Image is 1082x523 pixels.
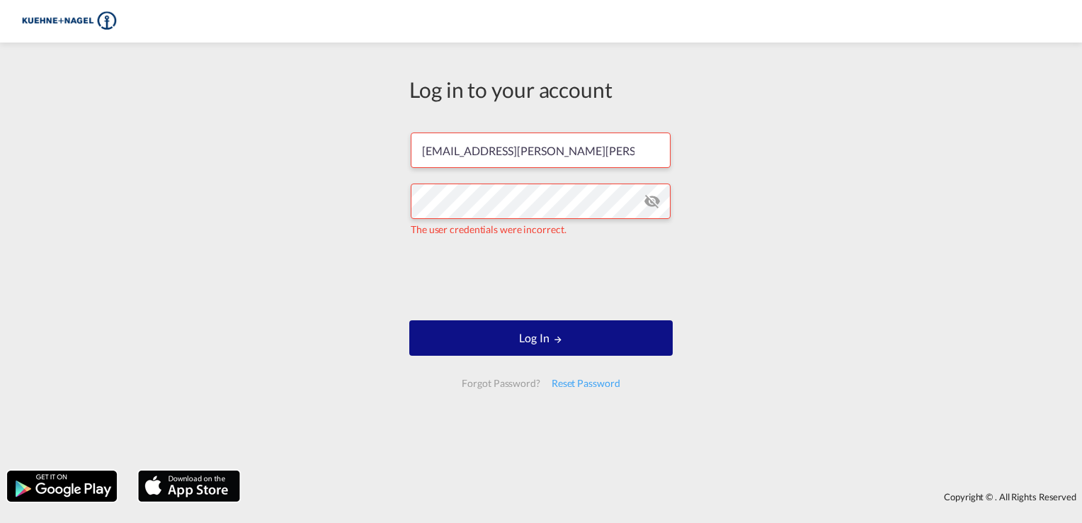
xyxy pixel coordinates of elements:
md-icon: icon-eye-off [644,193,661,210]
iframe: reCAPTCHA [433,251,649,306]
span: The user credentials were incorrect. [411,223,566,235]
div: Forgot Password? [456,371,545,396]
div: Reset Password [546,371,626,396]
input: Enter email/phone number [411,133,671,168]
div: Copyright © . All Rights Reserved [247,485,1082,509]
div: Log in to your account [409,74,673,104]
button: LOGIN [409,320,673,356]
img: 36441310f41511efafde313da40ec4a4.png [21,6,117,38]
img: google.png [6,469,118,503]
img: apple.png [137,469,241,503]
